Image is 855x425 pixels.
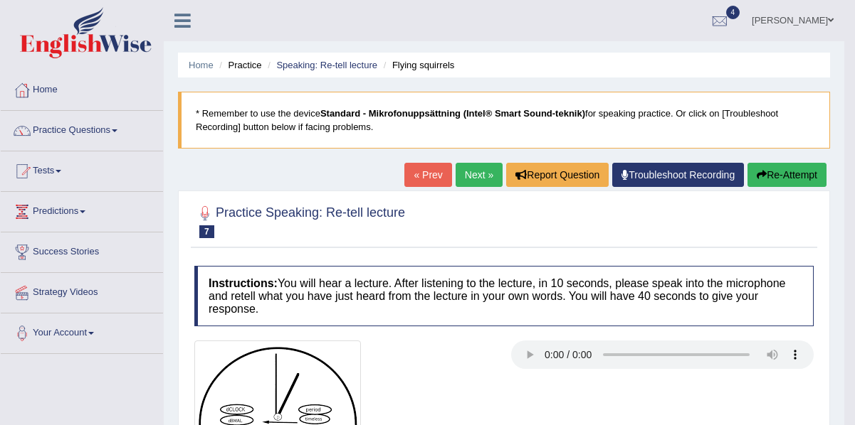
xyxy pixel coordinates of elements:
[216,58,261,72] li: Practice
[199,225,214,238] span: 7
[189,60,214,70] a: Home
[404,163,451,187] a: « Prev
[194,203,405,238] h2: Practice Speaking: Re-tell lecture
[1,151,163,187] a: Tests
[748,163,827,187] button: Re-Attempt
[506,163,609,187] button: Report Question
[380,58,455,72] li: Flying squirrels
[612,163,744,187] a: Troubleshoot Recording
[1,111,163,146] a: Practice Questions
[456,163,503,187] a: Next »
[726,6,740,19] span: 4
[209,277,278,289] b: Instructions:
[194,266,814,326] h4: You will hear a lecture. After listening to the lecture, in 10 seconds, please speak into the mic...
[1,313,163,349] a: Your Account
[276,60,377,70] a: Speaking: Re-tell lecture
[1,232,163,268] a: Success Stories
[320,108,585,119] b: Standard - Mikrofonuppsättning (Intel® Smart Sound-teknik)
[1,70,163,106] a: Home
[178,92,830,149] blockquote: * Remember to use the device for speaking practice. Or click on [Troubleshoot Recording] button b...
[1,273,163,308] a: Strategy Videos
[1,192,163,227] a: Predictions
